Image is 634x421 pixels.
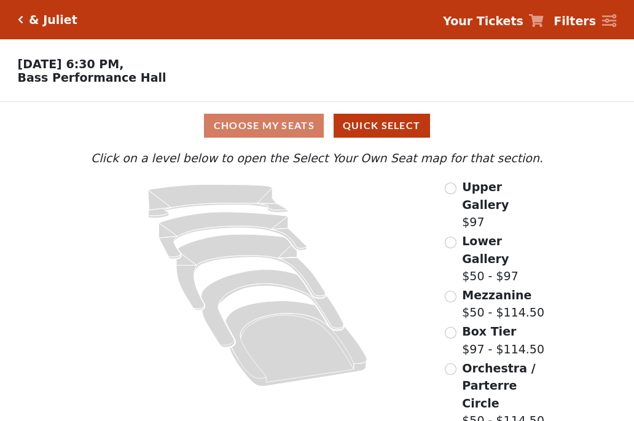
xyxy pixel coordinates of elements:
span: Lower Gallery [462,234,509,266]
span: Box Tier [462,325,516,338]
a: Your Tickets [443,12,544,30]
span: Upper Gallery [462,180,509,211]
path: Orchestra / Parterre Circle - Seats Available: 34 [225,301,367,387]
strong: Filters [554,14,596,28]
a: Click here to go back to filters [18,15,23,24]
label: $50 - $114.50 [462,286,544,321]
label: $97 - $114.50 [462,323,544,358]
path: Upper Gallery - Seats Available: 313 [148,184,288,218]
button: Quick Select [334,114,430,138]
label: $50 - $97 [462,232,546,285]
h5: & Juliet [29,13,77,27]
span: Orchestra / Parterre Circle [462,361,535,410]
p: Click on a level below to open the Select Your Own Seat map for that section. [88,149,546,167]
label: $97 [462,178,546,231]
strong: Your Tickets [443,14,523,28]
path: Lower Gallery - Seats Available: 72 [159,212,307,259]
a: Filters [554,12,616,30]
span: Mezzanine [462,288,531,302]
